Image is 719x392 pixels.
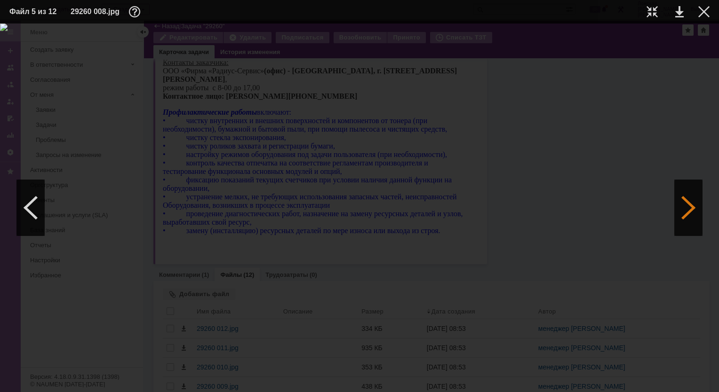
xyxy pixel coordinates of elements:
div: Предыдущий файл [16,180,45,236]
div: Скачать файл [675,6,684,17]
span: [PHONE_NUMBER] [126,135,195,143]
div: Уменьшить масштаб [647,6,658,17]
div: Следующий файл [674,180,703,236]
div: 29260 008.jpg [71,6,143,17]
div: Закрыть окно (Esc) [698,6,710,17]
strong: Плановое ТО [65,25,117,34]
div: Файл 5 из 12 [9,8,56,16]
div: Дополнительная информация о файле (F11) [129,6,143,17]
